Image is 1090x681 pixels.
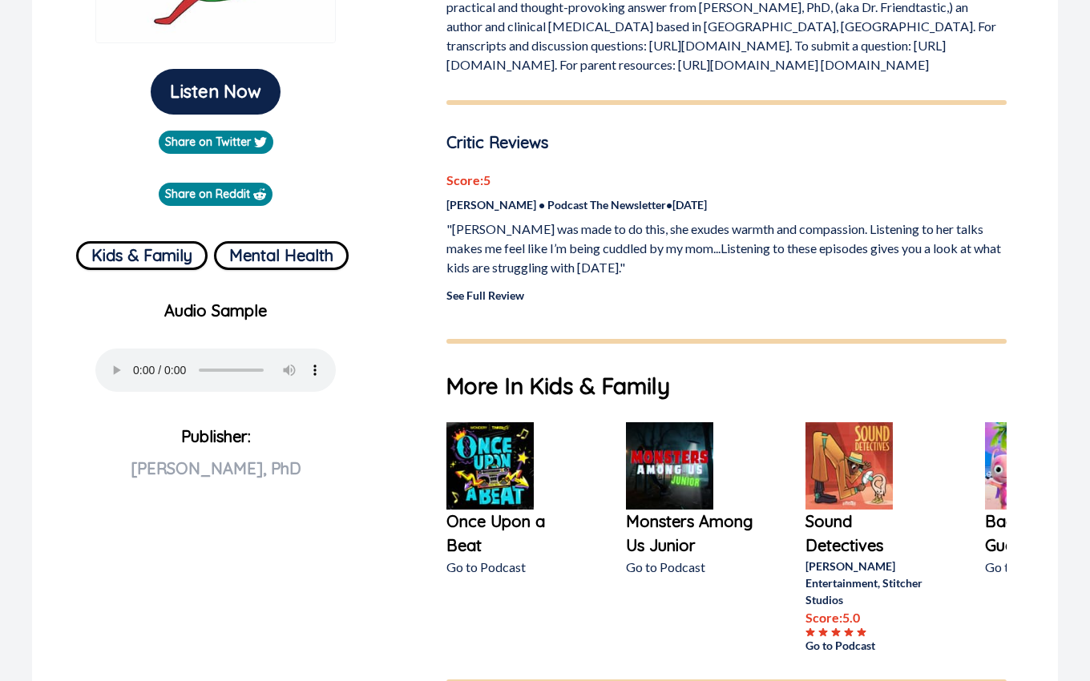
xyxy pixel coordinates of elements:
button: Mental Health [214,241,349,270]
button: Listen Now [151,69,281,115]
a: Go to Podcast [805,637,934,654]
p: Score: 5 [446,171,1007,190]
a: Once Upon a Beat [446,510,575,558]
p: [PERSON_NAME] • Podcast The Newsletter • [DATE] [446,196,1007,213]
a: Share on Reddit [159,183,272,206]
img: Once Upon a Beat [446,422,534,510]
p: "[PERSON_NAME] was made to do this, she exudes warmth and compassion. Listening to her talks make... [446,220,1007,277]
a: Mental Health [214,235,349,270]
p: [PERSON_NAME] Entertainment, Stitcher Studios [805,558,934,608]
a: Share on Twitter [159,131,273,154]
img: Backyardigans Guess & Go [985,422,1072,510]
p: Audio Sample [45,299,387,323]
a: See Full Review [446,288,524,302]
img: Monsters Among Us Junior [626,422,713,510]
a: Kids & Family [76,235,208,270]
img: Sound Detectives [805,422,893,510]
span: [PERSON_NAME], PhD [131,458,301,478]
button: Kids & Family [76,241,208,270]
a: Monsters Among Us Junior [626,510,754,558]
p: Publisher: [45,421,387,536]
p: Go to Podcast [626,558,754,577]
a: Sound Detectives [805,510,934,558]
p: Go to Podcast [446,558,575,577]
p: Score: 5.0 [805,608,934,627]
p: Critic Reviews [446,131,1007,155]
audio: Your browser does not support the audio element [95,349,336,392]
h1: More In Kids & Family [446,369,1007,403]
